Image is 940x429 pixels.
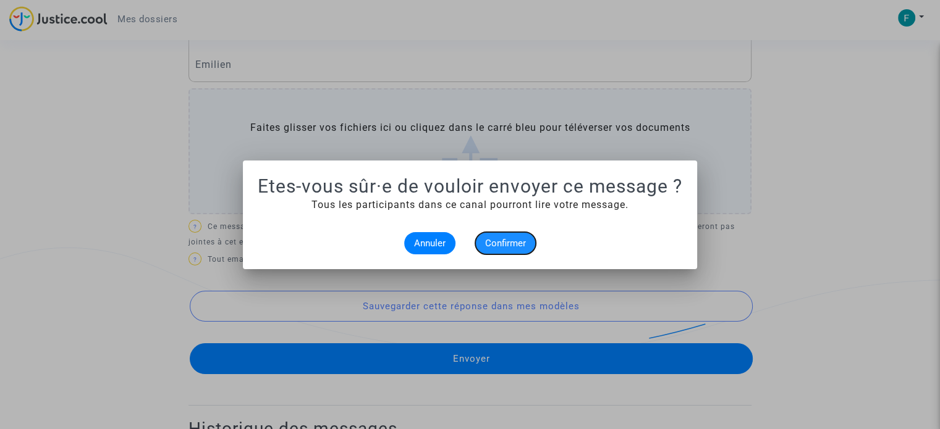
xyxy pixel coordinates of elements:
[404,232,455,254] button: Annuler
[311,199,629,210] span: Tous les participants dans ce canal pourront lire votre message.
[475,232,536,254] button: Confirmer
[258,175,682,198] h1: Etes-vous sûr·e de vouloir envoyer ce message ?
[485,238,526,249] span: Confirmer
[414,238,446,249] span: Annuler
